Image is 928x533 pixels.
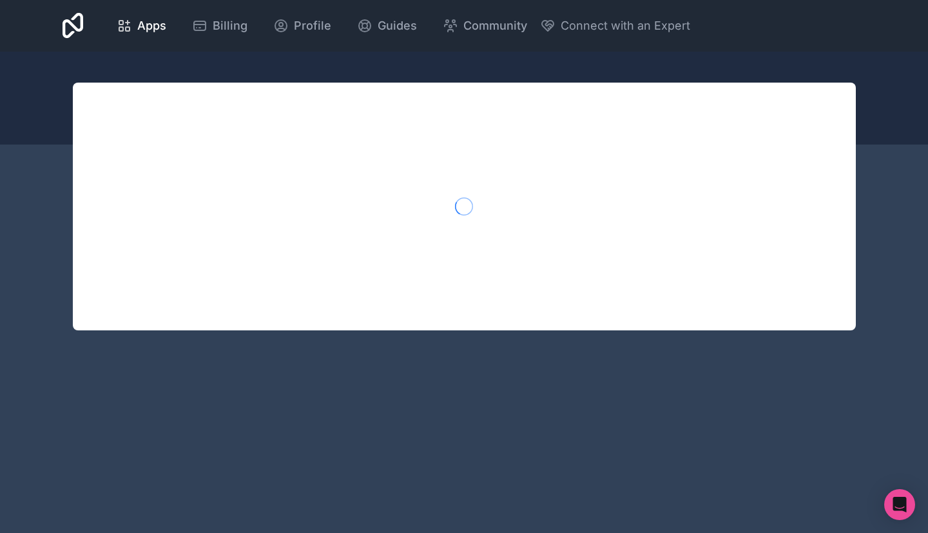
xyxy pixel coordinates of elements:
[463,17,527,35] span: Community
[561,17,690,35] span: Connect with an Expert
[213,17,247,35] span: Billing
[294,17,331,35] span: Profile
[378,17,417,35] span: Guides
[182,12,258,40] a: Billing
[540,17,690,35] button: Connect with an Expert
[432,12,537,40] a: Community
[347,12,427,40] a: Guides
[137,17,166,35] span: Apps
[884,489,915,520] div: Open Intercom Messenger
[263,12,342,40] a: Profile
[106,12,177,40] a: Apps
